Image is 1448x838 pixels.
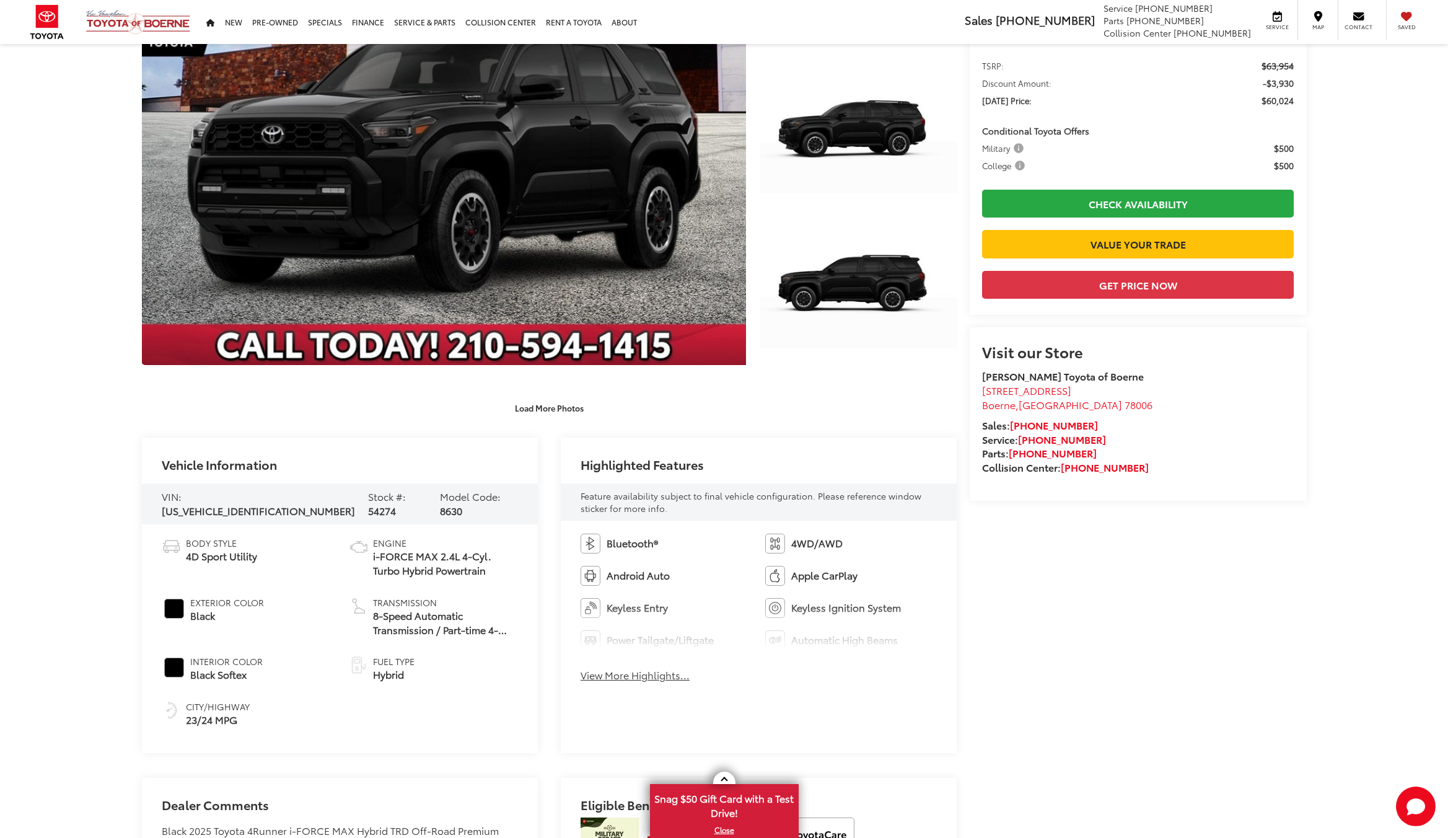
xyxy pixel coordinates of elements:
[373,655,415,668] span: Fuel Type
[760,63,957,211] a: Expand Photo 2
[1061,460,1149,474] a: [PHONE_NUMBER]
[1393,23,1420,31] span: Saved
[982,460,1149,474] strong: Collision Center:
[1262,94,1294,107] span: $60,024
[1104,27,1171,39] span: Collision Center
[996,12,1095,28] span: [PHONE_NUMBER]
[368,489,406,503] span: Stock #:
[164,658,184,677] span: #000000
[982,77,1051,89] span: Discount Amount:
[765,566,785,586] img: Apple CarPlay
[982,383,1071,397] span: [STREET_ADDRESS]
[1174,27,1251,39] span: [PHONE_NUMBER]
[791,568,858,583] span: Apple CarPlay
[1018,432,1106,446] a: [PHONE_NUMBER]
[1104,2,1133,14] span: Service
[190,655,263,668] span: Interior Color
[86,9,191,35] img: Vic Vaughan Toyota of Boerne
[373,596,518,609] span: Transmission
[982,142,1028,154] button: Military
[1396,787,1436,826] svg: Start Chat
[1304,23,1332,31] span: Map
[982,397,1016,412] span: Boerne
[1263,23,1291,31] span: Service
[581,457,704,471] h2: Highlighted Features
[440,489,501,503] span: Model Code:
[982,125,1089,137] span: Conditional Toyota Offers
[765,598,785,618] img: Keyless Ignition System
[1135,2,1213,14] span: [PHONE_NUMBER]
[164,599,184,619] span: #000000
[373,537,518,549] span: Engine
[1010,418,1098,432] a: [PHONE_NUMBER]
[186,713,250,727] span: 23/24 MPG
[506,397,592,418] button: Load More Photos
[581,798,937,818] h2: Eligible Benefits
[982,271,1294,299] button: Get Price Now
[162,489,182,503] span: VIN:
[1396,787,1436,826] button: Toggle Chat Window
[982,159,1029,172] button: College
[982,60,1004,72] span: TSRP:
[190,596,264,609] span: Exterior Color
[1126,14,1204,27] span: [PHONE_NUMBER]
[1104,14,1124,27] span: Parts
[982,230,1294,258] a: Value Your Trade
[965,12,993,28] span: Sales
[791,536,843,550] span: 4WD/AWD
[982,343,1294,359] h2: Visit our Store
[190,609,264,623] span: Black
[607,568,670,583] span: Android Auto
[581,668,690,682] button: View More Highlights...
[982,94,1032,107] span: [DATE] Price:
[162,700,182,720] img: Fuel Economy
[1263,77,1294,89] span: -$3,930
[758,216,959,367] img: 2025 Toyota 4Runner i-FORCE MAX TRD Off-Road Premium i-FORCE MAX
[162,503,355,518] span: [US_VEHICLE_IDENTIFICATION_NUMBER]
[162,798,518,824] h2: Dealer Comments
[1019,397,1122,412] span: [GEOGRAPHIC_DATA]
[162,457,277,471] h2: Vehicle Information
[982,418,1098,432] strong: Sales:
[760,218,957,366] a: Expand Photo 3
[440,503,462,518] span: 8630
[1125,397,1152,412] span: 78006
[1274,142,1294,154] span: $500
[758,61,959,212] img: 2025 Toyota 4Runner i-FORCE MAX TRD Off-Road Premium i-FORCE MAX
[186,700,250,713] span: City/Highway
[982,397,1152,412] span: ,
[982,190,1294,218] a: Check Availability
[982,383,1152,412] a: [STREET_ADDRESS] Boerne,[GEOGRAPHIC_DATA] 78006
[186,537,257,549] span: Body Style
[1009,446,1097,460] a: [PHONE_NUMBER]
[982,369,1144,383] strong: [PERSON_NAME] Toyota of Boerne
[607,536,658,550] span: Bluetooth®
[373,668,415,682] span: Hybrid
[1274,159,1294,172] span: $500
[581,566,600,586] img: Android Auto
[982,159,1027,172] span: College
[651,785,797,823] span: Snag $50 Gift Card with a Test Drive!
[373,609,518,637] span: 8-Speed Automatic Transmission / Part-time 4-Wheel Drive
[982,446,1097,460] strong: Parts:
[982,142,1026,154] span: Military
[581,534,600,554] img: Bluetooth®
[368,503,396,518] span: 54274
[186,549,257,563] span: 4D Sport Utility
[190,668,263,682] span: Black Softex
[373,549,518,578] span: i-FORCE MAX 2.4L 4-Cyl. Turbo Hybrid Powertrain
[581,598,600,618] img: Keyless Entry
[581,490,921,514] span: Feature availability subject to final vehicle configuration. Please reference window sticker for ...
[1345,23,1372,31] span: Contact
[982,432,1106,446] strong: Service:
[765,534,785,554] img: 4WD/AWD
[1262,60,1294,72] span: $63,954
